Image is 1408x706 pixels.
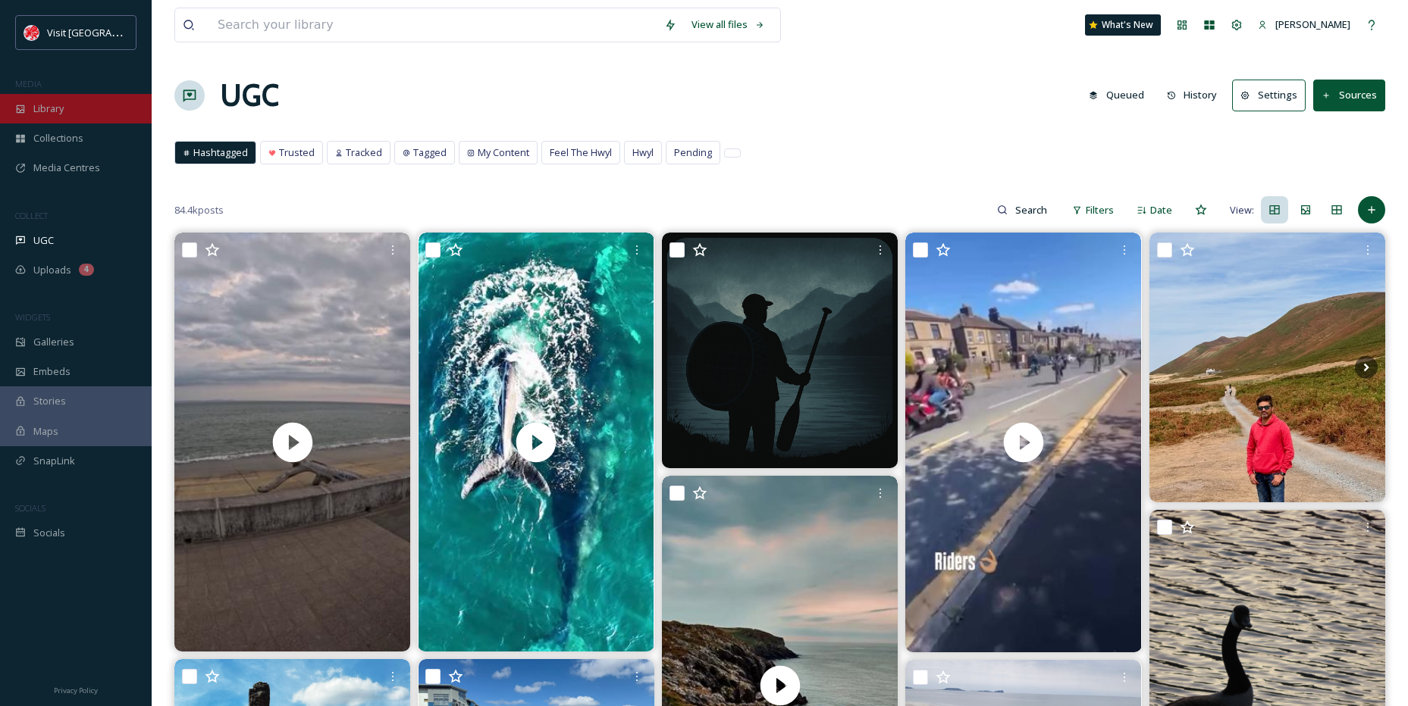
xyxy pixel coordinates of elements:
[33,394,66,408] span: Stories
[413,145,447,160] span: Tagged
[1159,80,1233,110] a: History
[1150,203,1172,217] span: Date
[15,502,45,514] span: SOCIALS
[1159,80,1225,110] button: History
[1081,80,1159,110] a: Queued
[24,25,39,40] img: Visit_Wales_logo.svg.png
[33,526,65,540] span: Socials
[15,78,42,89] span: MEDIA
[33,131,83,145] span: Collections
[419,233,654,651] img: thumbnail
[1081,80,1152,110] button: Queued
[15,210,48,221] span: COLLECT
[33,263,71,277] span: Uploads
[905,233,1141,651] img: thumbnail
[1232,80,1306,111] button: Settings
[1086,203,1114,217] span: Filters
[1230,203,1254,217] span: View:
[33,233,54,248] span: UGC
[1275,17,1350,31] span: [PERSON_NAME]
[47,25,165,39] span: Visit [GEOGRAPHIC_DATA]
[632,145,654,160] span: Hwyl
[54,686,98,695] span: Privacy Policy
[54,680,98,698] a: Privacy Policy
[220,73,279,118] a: UGC
[662,233,898,468] img: Welcome to the #familia #thecoracles - our new featured artists in rotation on musicmafiaradio.ne...
[193,145,248,160] span: Hashtagged
[674,145,712,160] span: Pending
[33,364,71,379] span: Embeds
[1232,80,1313,111] a: Settings
[33,102,64,116] span: Library
[1149,233,1385,502] img: Beach tides 🌊🏄 and Swansea vibes✨..! 😍 #wales #swansea #familytime❤️ #beach #kjclickzz #vacation ...
[550,145,612,160] span: Feel The Hwyl
[79,264,94,276] div: 4
[1008,195,1057,225] input: Search
[174,233,410,651] video: Porthcawl was like a dream this Summer Bank Holiday weekend #porthcawl #southwales #wales
[1313,80,1385,111] button: Sources
[684,10,773,39] a: View all files
[210,8,657,42] input: Search your library
[1250,10,1358,39] a: [PERSON_NAME]
[174,203,224,217] span: 84.4k posts
[174,233,410,651] img: thumbnail
[33,161,100,175] span: Media Centres
[905,233,1141,651] video: The thought of the amount spent just on them bikes alone🙈 bikelifecapital1 welshdingers for more ...
[33,424,58,439] span: Maps
[33,454,75,468] span: SnapLink
[478,145,529,160] span: My Content
[1085,14,1161,36] a: What's New
[419,233,654,651] video: Para mel_mas_nico en una tarde de ballenas en #puertomadryn🐳 Disfruta un momento único de la natu...
[279,145,315,160] span: Trusted
[33,335,74,349] span: Galleries
[15,311,50,323] span: WIDGETS
[346,145,382,160] span: Tracked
